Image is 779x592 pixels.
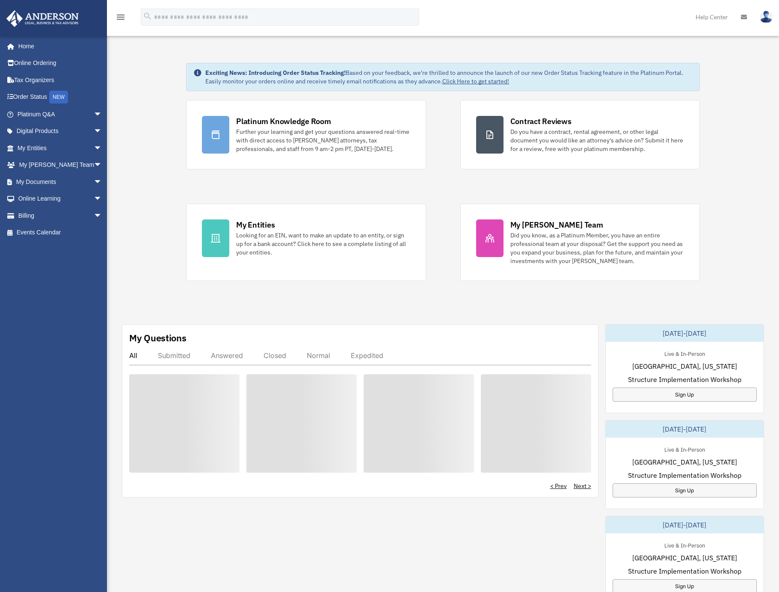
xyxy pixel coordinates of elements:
[129,332,187,344] div: My Questions
[606,420,764,438] div: [DATE]-[DATE]
[307,351,330,360] div: Normal
[94,157,111,174] span: arrow_drop_down
[6,123,115,140] a: Digital Productsarrow_drop_down
[6,139,115,157] a: My Entitiesarrow_drop_down
[658,540,712,549] div: Live & In-Person
[6,224,115,241] a: Events Calendar
[116,12,126,22] i: menu
[460,204,700,281] a: My [PERSON_NAME] Team Did you know, as a Platinum Member, you have an entire professional team at...
[510,231,684,265] div: Did you know, as a Platinum Member, you have an entire professional team at your disposal? Get th...
[6,38,111,55] a: Home
[158,351,190,360] div: Submitted
[143,12,152,21] i: search
[510,116,572,127] div: Contract Reviews
[94,123,111,140] span: arrow_drop_down
[205,68,693,86] div: Based on your feedback, we're thrilled to announce the launch of our new Order Status Tracking fe...
[94,106,111,123] span: arrow_drop_down
[574,482,591,490] a: Next >
[6,71,115,89] a: Tax Organizers
[205,69,346,77] strong: Exciting News: Introducing Order Status Tracking!
[632,361,737,371] span: [GEOGRAPHIC_DATA], [US_STATE]
[760,11,773,23] img: User Pic
[264,351,286,360] div: Closed
[632,553,737,563] span: [GEOGRAPHIC_DATA], [US_STATE]
[628,566,741,576] span: Structure Implementation Workshop
[351,351,383,360] div: Expedited
[658,444,712,453] div: Live & In-Person
[613,483,757,497] a: Sign Up
[550,482,567,490] a: < Prev
[6,173,115,190] a: My Documentsarrow_drop_down
[94,173,111,191] span: arrow_drop_down
[129,351,137,360] div: All
[510,127,684,153] div: Do you have a contract, rental agreement, or other legal document you would like an attorney's ad...
[49,91,68,104] div: NEW
[442,77,509,85] a: Click Here to get started!
[94,190,111,208] span: arrow_drop_down
[4,10,81,27] img: Anderson Advisors Platinum Portal
[186,204,426,281] a: My Entities Looking for an EIN, want to make an update to an entity, or sign up for a bank accoun...
[186,100,426,169] a: Platinum Knowledge Room Further your learning and get your questions answered real-time with dire...
[116,15,126,22] a: menu
[236,116,331,127] div: Platinum Knowledge Room
[6,106,115,123] a: Platinum Q&Aarrow_drop_down
[94,139,111,157] span: arrow_drop_down
[606,325,764,342] div: [DATE]-[DATE]
[94,207,111,225] span: arrow_drop_down
[211,351,243,360] div: Answered
[460,100,700,169] a: Contract Reviews Do you have a contract, rental agreement, or other legal document you would like...
[628,470,741,480] span: Structure Implementation Workshop
[6,190,115,207] a: Online Learningarrow_drop_down
[6,157,115,174] a: My [PERSON_NAME] Teamarrow_drop_down
[236,231,410,257] div: Looking for an EIN, want to make an update to an entity, or sign up for a bank account? Click her...
[510,219,603,230] div: My [PERSON_NAME] Team
[6,207,115,224] a: Billingarrow_drop_down
[6,89,115,106] a: Order StatusNEW
[236,219,275,230] div: My Entities
[628,374,741,385] span: Structure Implementation Workshop
[236,127,410,153] div: Further your learning and get your questions answered real-time with direct access to [PERSON_NAM...
[658,349,712,358] div: Live & In-Person
[606,516,764,533] div: [DATE]-[DATE]
[613,388,757,402] a: Sign Up
[632,457,737,467] span: [GEOGRAPHIC_DATA], [US_STATE]
[6,55,115,72] a: Online Ordering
